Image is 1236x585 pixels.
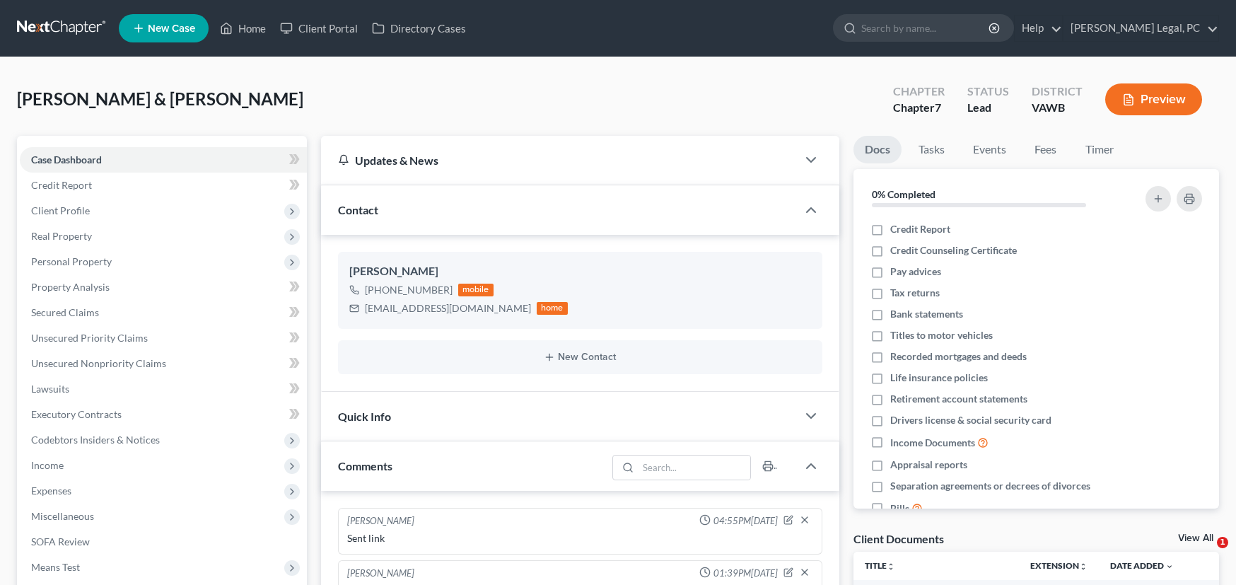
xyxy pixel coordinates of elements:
[890,371,988,385] span: Life insurance policies
[1030,560,1088,571] a: Extensionunfold_more
[1217,537,1228,548] span: 1
[1165,562,1174,571] i: expand_more
[1074,136,1125,163] a: Timer
[31,383,69,395] span: Lawsuits
[338,203,378,216] span: Contact
[349,263,811,280] div: [PERSON_NAME]
[713,567,778,580] span: 01:39PM[DATE]
[20,351,307,376] a: Unsecured Nonpriority Claims
[458,284,494,296] div: mobile
[935,100,941,114] span: 7
[20,529,307,555] a: SOFA Review
[31,204,90,216] span: Client Profile
[853,136,902,163] a: Docs
[893,100,945,116] div: Chapter
[20,173,307,198] a: Credit Report
[31,281,110,293] span: Property Analysis
[17,88,303,109] span: [PERSON_NAME] & [PERSON_NAME]
[31,535,90,548] span: SOFA Review
[338,153,780,168] div: Updates & News
[20,402,307,427] a: Executory Contracts
[853,531,944,546] div: Client Documents
[20,300,307,325] a: Secured Claims
[890,502,909,516] span: Bills
[967,83,1009,100] div: Status
[31,357,166,369] span: Unsecured Nonpriority Claims
[890,458,967,472] span: Appraisal reports
[890,328,993,342] span: Titles to motor vehicles
[638,456,750,480] input: Search...
[1032,83,1083,100] div: District
[20,147,307,173] a: Case Dashboard
[365,283,453,297] div: [PHONE_NUMBER]
[890,392,1027,406] span: Retirement account statements
[890,286,940,300] span: Tax returns
[338,459,392,473] span: Comments
[338,410,391,423] span: Quick Info
[890,479,1090,493] span: Separation agreements or decrees of divorces
[349,352,811,363] button: New Contact
[347,514,414,528] div: [PERSON_NAME]
[890,436,975,450] span: Income Documents
[347,531,813,545] div: Sent link
[31,459,64,471] span: Income
[31,561,80,573] span: Means Test
[890,307,963,321] span: Bank statements
[1178,533,1213,543] a: View All
[861,15,991,41] input: Search by name...
[1063,16,1218,41] a: [PERSON_NAME] Legal, PC
[887,562,895,571] i: unfold_more
[148,23,195,34] span: New Case
[890,413,1051,427] span: Drivers license & social security card
[20,274,307,300] a: Property Analysis
[365,16,473,41] a: Directory Cases
[31,306,99,318] span: Secured Claims
[213,16,273,41] a: Home
[1032,100,1083,116] div: VAWB
[31,485,71,497] span: Expenses
[962,136,1018,163] a: Events
[890,222,950,236] span: Credit Report
[1105,83,1202,115] button: Preview
[31,408,122,420] span: Executory Contracts
[31,255,112,267] span: Personal Property
[1188,537,1222,571] iframe: Intercom live chat
[31,332,148,344] span: Unsecured Priority Claims
[31,434,160,446] span: Codebtors Insiders & Notices
[273,16,365,41] a: Client Portal
[1023,136,1068,163] a: Fees
[20,376,307,402] a: Lawsuits
[890,265,941,279] span: Pay advices
[20,325,307,351] a: Unsecured Priority Claims
[907,136,956,163] a: Tasks
[890,349,1027,364] span: Recorded mortgages and deeds
[865,560,895,571] a: Titleunfold_more
[31,510,94,522] span: Miscellaneous
[31,179,92,191] span: Credit Report
[1079,562,1088,571] i: unfold_more
[872,188,935,200] strong: 0% Completed
[893,83,945,100] div: Chapter
[713,514,778,528] span: 04:55PM[DATE]
[365,301,531,315] div: [EMAIL_ADDRESS][DOMAIN_NAME]
[31,230,92,242] span: Real Property
[1015,16,1062,41] a: Help
[31,154,102,166] span: Case Dashboard
[967,100,1009,116] div: Lead
[537,302,568,315] div: home
[347,567,414,581] div: [PERSON_NAME]
[890,243,1017,257] span: Credit Counseling Certificate
[1110,560,1174,571] a: Date Added expand_more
